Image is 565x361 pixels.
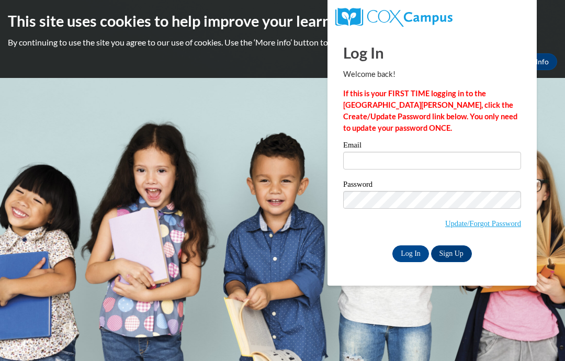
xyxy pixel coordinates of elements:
label: Email [343,141,521,152]
h2: This site uses cookies to help improve your learning experience. [8,10,557,31]
a: Sign Up [431,245,472,262]
p: By continuing to use the site you agree to our use of cookies. Use the ‘More info’ button to read... [8,37,557,48]
p: Welcome back! [343,69,521,80]
h1: Log In [343,42,521,63]
img: COX Campus [335,8,453,27]
strong: If this is your FIRST TIME logging in to the [GEOGRAPHIC_DATA][PERSON_NAME], click the Create/Upd... [343,89,517,132]
label: Password [343,180,521,191]
input: Log In [392,245,429,262]
a: Update/Forgot Password [445,219,521,228]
